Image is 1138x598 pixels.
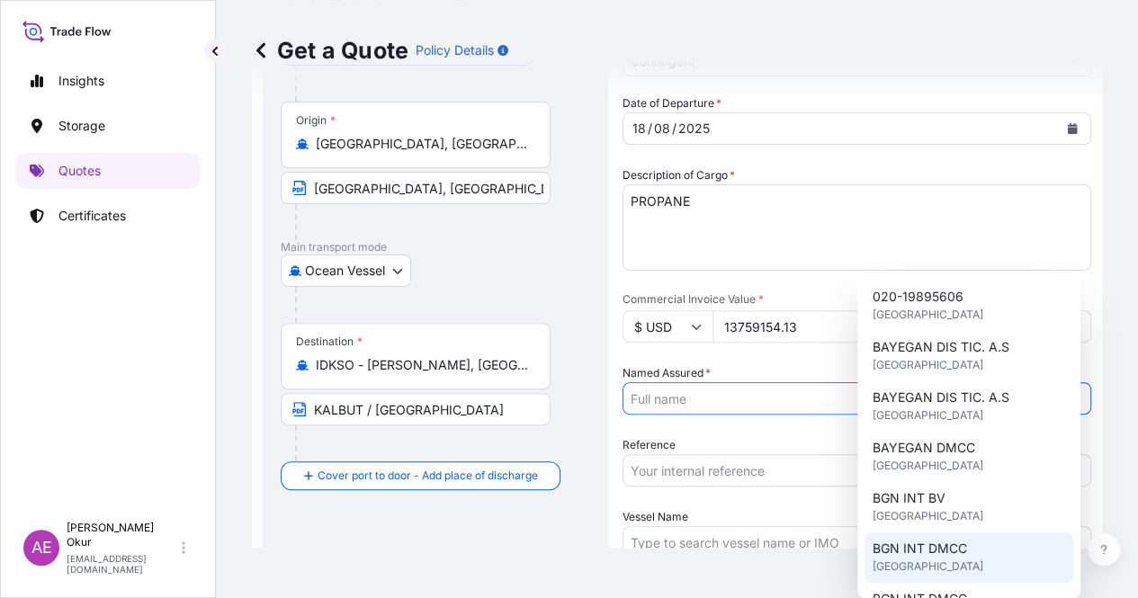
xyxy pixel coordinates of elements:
[623,508,688,526] label: Vessel Name
[296,113,336,128] div: Origin
[672,118,677,139] div: /
[252,36,408,65] p: Get a Quote
[58,72,104,90] p: Insights
[872,356,982,374] span: [GEOGRAPHIC_DATA]
[872,388,1008,406] span: BAYEGAN DIS TIC. A.S
[623,436,676,454] label: Reference
[872,457,982,475] span: [GEOGRAPHIC_DATA]
[623,454,1091,486] input: Your internal reference
[872,558,982,576] span: [GEOGRAPHIC_DATA]
[872,540,966,558] span: BGN INT DMCC
[623,94,721,112] span: Date of Departure
[296,335,363,349] div: Destination
[281,393,551,425] input: Text to appear on certificate
[58,162,101,180] p: Quotes
[623,364,711,382] label: Named Assured
[872,338,1008,356] span: BAYEGAN DIS TIC. A.S
[652,118,672,139] div: month,
[872,306,982,324] span: [GEOGRAPHIC_DATA]
[677,118,712,139] div: year,
[623,526,1058,558] input: Type to search vessel name or IMO
[872,507,982,525] span: [GEOGRAPHIC_DATA]
[712,310,1091,343] input: Type amount
[872,288,963,306] span: 020-19895606
[1058,114,1087,143] button: Calendar
[305,262,385,280] span: Ocean Vessel
[416,41,494,59] p: Policy Details
[67,553,178,575] p: [EMAIL_ADDRESS][DOMAIN_NAME]
[316,356,528,374] input: Destination
[872,406,982,424] span: [GEOGRAPHIC_DATA]
[623,382,1058,415] input: Full name
[281,240,590,254] p: Main transport mode
[281,172,551,204] input: Text to appear on certificate
[318,467,538,485] span: Cover port to door - Add place of discharge
[872,489,945,507] span: BGN INT BV
[58,117,105,135] p: Storage
[648,118,652,139] div: /
[316,135,528,153] input: Origin
[281,254,411,287] button: Select transport
[623,292,1091,307] span: Commercial Invoice Value
[872,439,974,457] span: BAYEGAN DMCC
[67,521,178,549] p: [PERSON_NAME] Okur
[623,166,735,184] label: Description of Cargo
[58,207,126,225] p: Certificates
[31,539,52,557] span: AE
[631,118,648,139] div: day,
